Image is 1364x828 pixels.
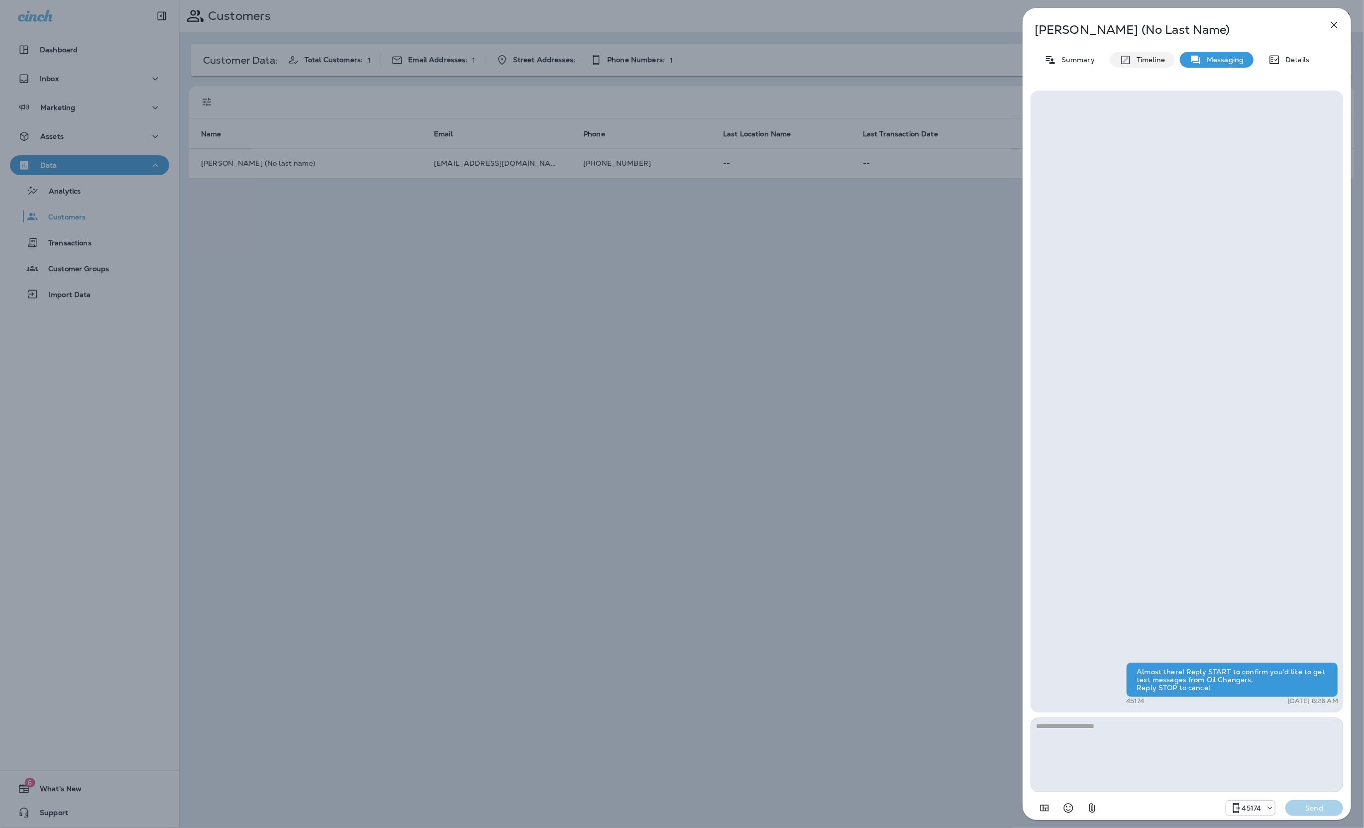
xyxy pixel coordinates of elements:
[1058,798,1078,818] button: Select an emoji
[1035,23,1306,37] p: [PERSON_NAME] (No Last Name)
[1280,56,1309,64] p: Details
[1242,804,1261,812] p: 45174
[1288,697,1338,705] p: [DATE] 8:26 AM
[1035,798,1054,818] button: Add in a premade template
[1056,56,1095,64] p: Summary
[1126,662,1338,697] div: Almost there! Reply START to confirm you'd like to get text messages from Oil Changers. Reply STO...
[1126,697,1144,705] p: 45174
[1202,56,1244,64] p: Messaging
[1226,802,1275,814] div: 45174
[1132,56,1165,64] p: Timeline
